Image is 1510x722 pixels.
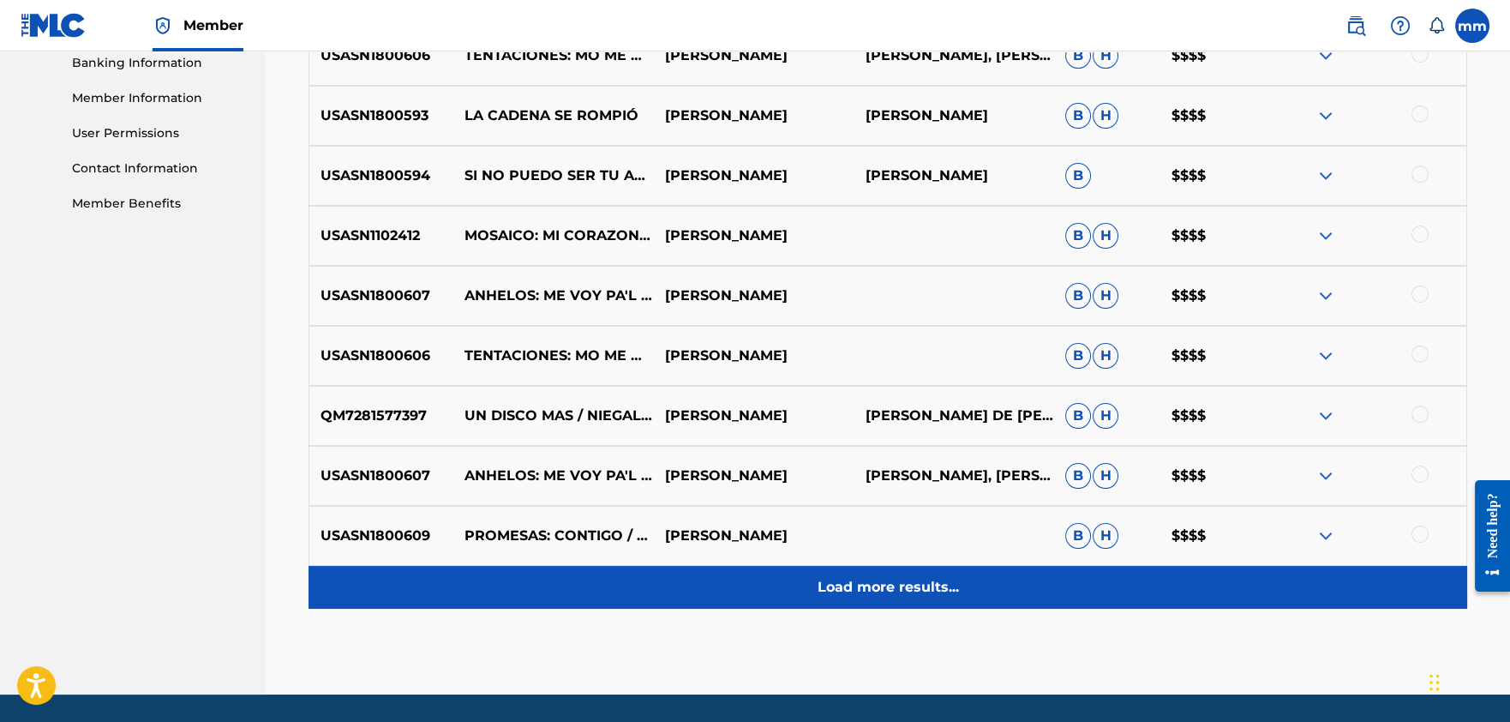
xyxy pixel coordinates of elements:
img: expand [1315,406,1336,426]
p: UN DISCO MAS / NIEGALO TODO [453,406,654,426]
iframe: Resource Center [1462,466,1510,605]
p: [PERSON_NAME] [653,165,854,186]
span: B [1065,403,1091,429]
p: $$$$ [1160,526,1267,546]
p: $$$$ [1160,105,1267,126]
p: [PERSON_NAME] [653,286,854,306]
p: USASN1800606 [309,346,453,366]
p: $$$$ [1160,286,1267,306]
p: ANHELOS: ME VOY PA'L PUEBLO / AHORA SEREMOS FELICES [453,466,654,486]
p: USASN1102412 [309,226,453,246]
p: [PERSON_NAME] [653,406,854,426]
span: B [1065,103,1091,129]
a: Member Information [72,89,245,107]
span: H [1093,223,1118,249]
span: B [1065,223,1091,249]
p: QM7281577397 [309,406,453,426]
span: H [1093,343,1118,369]
a: Banking Information [72,54,245,72]
p: TENTACIONES: MO ME QUERAS TANTO / PERFIDIA [453,45,654,66]
p: [PERSON_NAME] [653,45,854,66]
img: MLC Logo [21,13,87,38]
p: $$$$ [1160,466,1267,486]
p: $$$$ [1160,406,1267,426]
div: Notifications [1428,17,1445,34]
div: User Menu [1455,9,1489,43]
p: LA CADENA SE ROMPIÓ [453,105,654,126]
div: Widget de chat [1424,640,1510,722]
p: SI NO PUEDO SER TU AMOR [453,165,654,186]
p: [PERSON_NAME], [PERSON_NAME] [854,45,1054,66]
span: B [1065,463,1091,489]
span: Member [183,15,243,35]
p: $$$$ [1160,346,1267,366]
span: H [1093,103,1118,129]
span: B [1065,283,1091,309]
p: $$$$ [1160,165,1267,186]
span: B [1065,163,1091,189]
img: expand [1315,165,1336,186]
p: [PERSON_NAME], [PERSON_NAME] [854,466,1054,486]
p: [PERSON_NAME] [854,165,1054,186]
a: Contact Information [72,159,245,177]
span: H [1093,43,1118,69]
img: search [1345,15,1366,36]
span: B [1065,523,1091,549]
a: Public Search [1339,9,1373,43]
a: User Permissions [72,124,245,142]
span: H [1093,523,1118,549]
span: H [1093,403,1118,429]
p: MOSAICO: MI CORAZONADA / DÓNDE TÚ IRÁS [453,226,654,246]
p: USASN1800594 [309,165,453,186]
iframe: Chat Widget [1424,640,1510,722]
img: expand [1315,105,1336,126]
img: expand [1315,286,1336,306]
p: $$$$ [1160,45,1267,66]
img: expand [1315,45,1336,66]
img: Top Rightsholder [153,15,173,36]
p: [PERSON_NAME] [653,526,854,546]
a: Member Benefits [72,195,245,213]
p: [PERSON_NAME] [653,105,854,126]
div: Help [1383,9,1417,43]
img: expand [1315,346,1336,366]
p: [PERSON_NAME] [653,346,854,366]
img: expand [1315,526,1336,546]
p: USASN1800607 [309,286,453,306]
p: [PERSON_NAME] [653,226,854,246]
span: H [1093,283,1118,309]
p: [PERSON_NAME] [854,105,1054,126]
p: TENTACIONES: MO ME QUERAS TANTO / PERFIDIA [453,346,654,366]
p: USASN1800593 [309,105,453,126]
span: H [1093,463,1118,489]
span: B [1065,343,1091,369]
p: [PERSON_NAME] [653,466,854,486]
p: PROMESAS: CONTIGO / TRIUNFAMOS [453,526,654,546]
span: B [1065,43,1091,69]
p: USASN1800607 [309,466,453,486]
p: $$$$ [1160,226,1267,246]
img: expand [1315,466,1336,486]
p: USASN1800606 [309,45,453,66]
p: Load more results... [818,577,959,598]
p: ANHELOS: ME VOY PA'L PUEBLO / AHORA SEREMOS FELICES [453,286,654,306]
img: help [1390,15,1411,36]
p: [PERSON_NAME] DE [PERSON_NAME] [854,406,1054,426]
div: Arrastrar [1429,657,1440,708]
img: expand [1315,226,1336,246]
p: USASN1800609 [309,526,453,546]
